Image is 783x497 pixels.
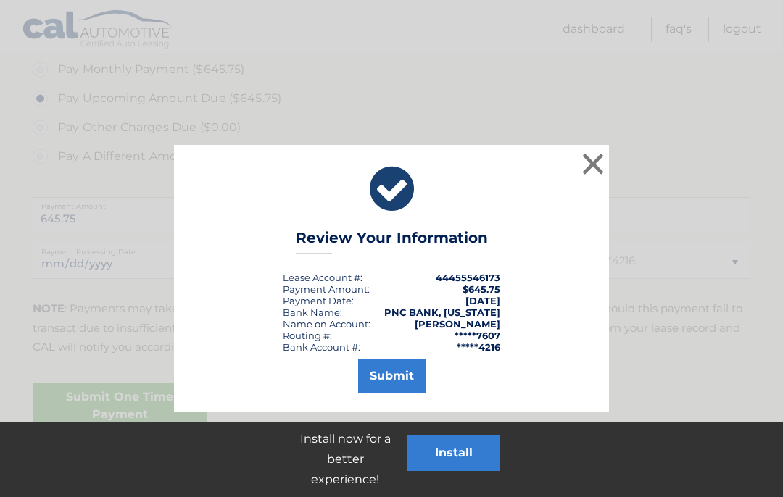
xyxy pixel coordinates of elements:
div: Name on Account: [283,318,370,330]
div: Lease Account #: [283,272,362,283]
button: Submit [358,359,426,393]
h3: Review Your Information [296,229,488,254]
div: Bank Name: [283,306,342,318]
strong: PNC BANK, [US_STATE] [384,306,500,318]
div: Bank Account #: [283,341,360,353]
strong: 44455546173 [436,272,500,283]
span: [DATE] [465,295,500,306]
span: $645.75 [463,283,500,295]
div: : [283,295,354,306]
span: Payment Date [283,295,352,306]
p: Install now for a better experience! [283,429,407,490]
div: Payment Amount: [283,283,370,295]
strong: [PERSON_NAME] [415,318,500,330]
button: Install [407,435,500,471]
button: × [579,149,608,178]
div: Routing #: [283,330,332,341]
